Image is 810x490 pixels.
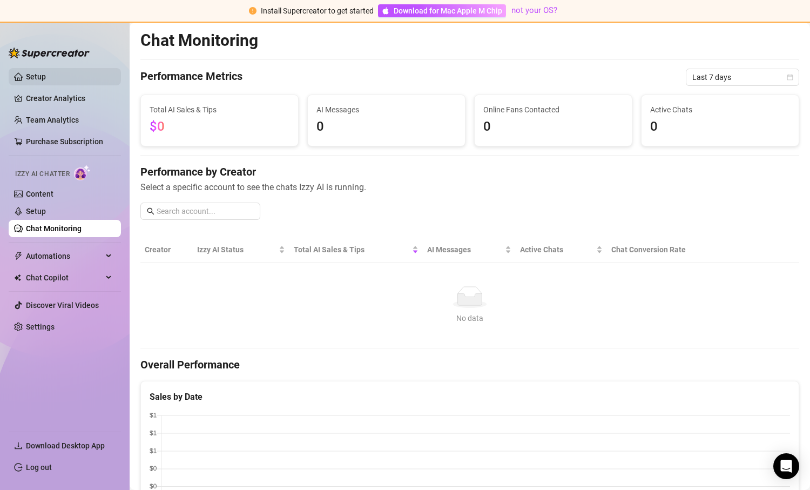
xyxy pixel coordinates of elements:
[74,165,91,180] img: AI Chatter
[26,441,105,450] span: Download Desktop App
[483,117,623,137] span: 0
[394,5,502,17] span: Download for Mac Apple M Chip
[787,74,793,80] span: calendar
[26,116,79,124] a: Team Analytics
[140,237,193,263] th: Creator
[650,104,790,116] span: Active Chats
[14,252,23,260] span: thunderbolt
[197,244,276,256] span: Izzy AI Status
[140,180,799,194] span: Select a specific account to see the chats Izzy AI is running.
[26,190,53,198] a: Content
[150,104,289,116] span: Total AI Sales & Tips
[294,244,410,256] span: Total AI Sales & Tips
[14,441,23,450] span: download
[9,48,90,58] img: logo-BBDzfeDw.svg
[26,207,46,216] a: Setup
[140,69,242,86] h4: Performance Metrics
[149,312,791,324] div: No data
[520,244,595,256] span: Active Chats
[423,237,515,263] th: AI Messages
[382,7,389,15] span: apple
[150,119,165,134] span: $0
[26,90,112,107] a: Creator Analytics
[249,7,256,15] span: exclamation-circle
[140,164,799,179] h4: Performance by Creator
[607,237,733,263] th: Chat Conversion Rate
[516,237,607,263] th: Active Chats
[140,357,799,372] h4: Overall Performance
[483,104,623,116] span: Online Fans Contacted
[140,30,258,51] h2: Chat Monitoring
[511,5,557,15] a: not your OS?
[14,274,21,281] img: Chat Copilot
[650,117,790,137] span: 0
[26,133,112,150] a: Purchase Subscription
[773,453,799,479] div: Open Intercom Messenger
[427,244,502,256] span: AI Messages
[26,72,46,81] a: Setup
[150,390,790,404] div: Sales by Date
[157,205,254,217] input: Search account...
[289,237,423,263] th: Total AI Sales & Tips
[26,247,103,265] span: Automations
[26,323,55,331] a: Settings
[147,207,154,215] span: search
[15,169,70,179] span: Izzy AI Chatter
[26,224,82,233] a: Chat Monitoring
[692,69,793,85] span: Last 7 days
[26,269,103,286] span: Chat Copilot
[261,6,374,15] span: Install Supercreator to get started
[316,104,456,116] span: AI Messages
[26,301,99,310] a: Discover Viral Videos
[193,237,289,263] th: Izzy AI Status
[26,463,52,472] a: Log out
[378,4,506,17] a: Download for Mac Apple M Chip
[316,117,456,137] span: 0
